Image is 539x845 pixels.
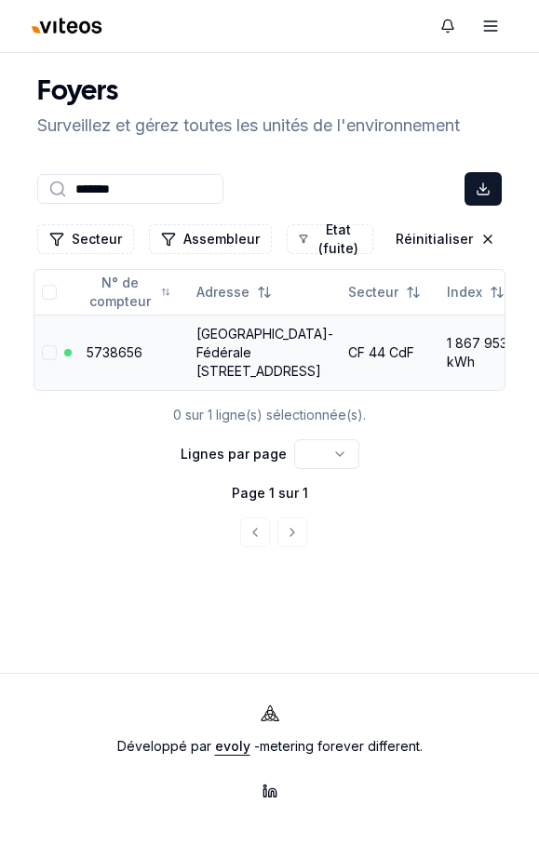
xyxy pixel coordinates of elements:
button: Open menu [472,7,509,45]
button: Réinitialiser les filtres [388,224,503,254]
button: Not sorted. Click to sort ascending. [436,277,516,307]
img: Evoly Logo [255,700,285,730]
img: Viteos - CAD Logo [30,16,104,36]
button: Not sorted. Click to sort ascending. [185,277,283,307]
p: Développé par - metering forever different . [117,733,423,759]
button: Not sorted. Click to sort ascending. [75,277,182,307]
button: Not sorted. Click to sort ascending. [337,277,432,307]
span: Adresse [196,283,249,302]
p: Lignes par page [181,445,287,463]
span: N° de compteur [87,274,154,311]
button: Tout sélectionner [42,285,57,300]
button: Filtrer les lignes [37,224,134,254]
a: [GEOGRAPHIC_DATA]-Fédérale [STREET_ADDRESS] [196,326,333,379]
p: Surveillez et gérez toutes les unités de l'environnement [37,113,460,139]
span: Index [447,283,482,302]
div: 0 sur 1 ligne(s) sélectionnée(s). [173,406,366,424]
a: 5738656 [87,344,142,360]
div: 1 867 953 kWh [447,334,516,371]
div: Page 1 sur 1 [223,484,317,503]
button: Sélectionner la ligne [42,345,57,360]
td: CF 44 CdF [341,315,439,390]
button: Filtrer les lignes [149,224,272,254]
span: Secteur [348,283,398,302]
h1: Foyers [37,75,460,109]
a: evoly [215,738,250,754]
button: Filtrer les lignes [287,224,373,254]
